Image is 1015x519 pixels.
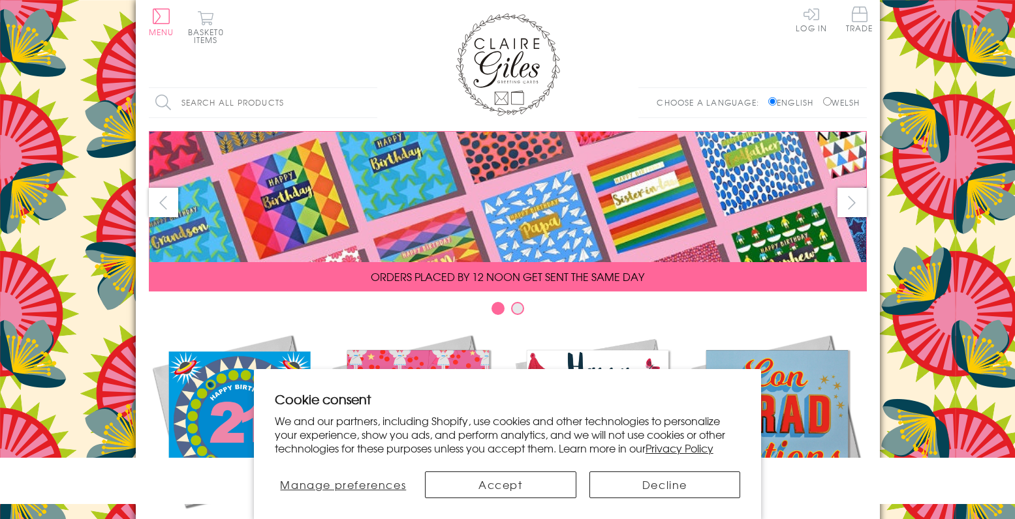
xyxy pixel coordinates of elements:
[846,7,873,32] span: Trade
[837,188,867,217] button: next
[149,26,174,38] span: Menu
[768,96,820,108] label: English
[280,477,406,492] span: Manage preferences
[589,471,741,498] button: Decline
[275,414,741,454] p: We and our partners, including Shopify, use cookies and other technologies to personalize your ex...
[657,96,766,108] p: Choose a language:
[149,88,377,117] input: Search all products
[456,13,560,116] img: Claire Giles Greetings Cards
[188,10,224,44] button: Basket0 items
[149,188,178,217] button: prev
[511,302,524,315] button: Carousel Page 2
[371,269,644,284] span: ORDERS PLACED BY 12 NOON GET SENT THE SAME DAY
[364,88,377,117] input: Search
[194,26,224,46] span: 0 items
[646,440,713,456] a: Privacy Policy
[492,302,505,315] button: Carousel Page 1 (Current Slide)
[149,8,174,36] button: Menu
[149,301,867,321] div: Carousel Pagination
[275,471,412,498] button: Manage preferences
[846,7,873,35] a: Trade
[425,471,576,498] button: Accept
[823,97,832,106] input: Welsh
[275,390,741,408] h2: Cookie consent
[768,97,777,106] input: English
[796,7,827,32] a: Log In
[823,96,860,108] label: Welsh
